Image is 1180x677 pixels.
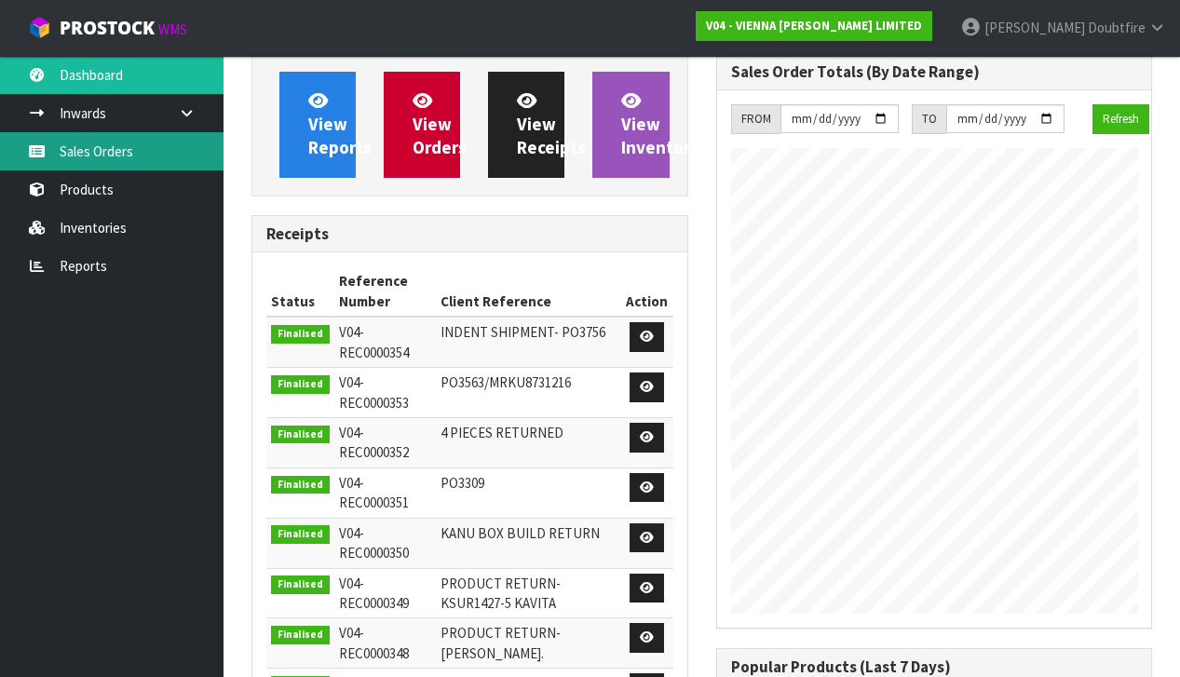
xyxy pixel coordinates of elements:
[592,72,669,178] a: ViewInventory
[488,72,564,178] a: ViewReceipts
[441,373,571,391] span: PO3563/MRKU8731216
[60,16,155,40] span: ProStock
[339,373,409,411] span: V04-REC0000353
[517,89,586,159] span: View Receipts
[621,89,699,159] span: View Inventory
[279,72,356,178] a: ViewReports
[441,474,484,492] span: PO3309
[339,424,409,461] span: V04-REC0000352
[441,424,563,441] span: 4 PIECES RETURNED
[158,20,187,38] small: WMS
[271,426,330,444] span: Finalised
[1088,19,1146,36] span: Doubtfire
[271,575,330,594] span: Finalised
[271,476,330,494] span: Finalised
[706,18,922,34] strong: V04 - VIENNA [PERSON_NAME] LIMITED
[334,266,437,317] th: Reference Number
[339,575,409,612] span: V04-REC0000349
[731,658,1138,676] h3: Popular Products (Last 7 Days)
[441,323,605,341] span: INDENT SHIPMENT- PO3756
[271,375,330,394] span: Finalised
[441,524,600,542] span: KANU BOX BUILD RETURN
[339,323,409,360] span: V04-REC0000354
[441,575,561,612] span: PRODUCT RETURN-KSUR1427-5 KAVITA
[984,19,1085,36] span: [PERSON_NAME]
[1092,104,1149,134] button: Refresh
[384,72,460,178] a: ViewOrders
[28,16,51,39] img: cube-alt.png
[441,624,561,661] span: PRODUCT RETURN- [PERSON_NAME].
[339,524,409,562] span: V04-REC0000350
[621,266,672,317] th: Action
[731,63,1138,81] h3: Sales Order Totals (By Date Range)
[731,104,780,134] div: FROM
[266,225,673,243] h3: Receipts
[436,266,621,317] th: Client Reference
[308,89,372,159] span: View Reports
[912,104,946,134] div: TO
[413,89,467,159] span: View Orders
[266,266,334,317] th: Status
[271,626,330,644] span: Finalised
[271,525,330,544] span: Finalised
[271,325,330,344] span: Finalised
[339,624,409,661] span: V04-REC0000348
[339,474,409,511] span: V04-REC0000351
